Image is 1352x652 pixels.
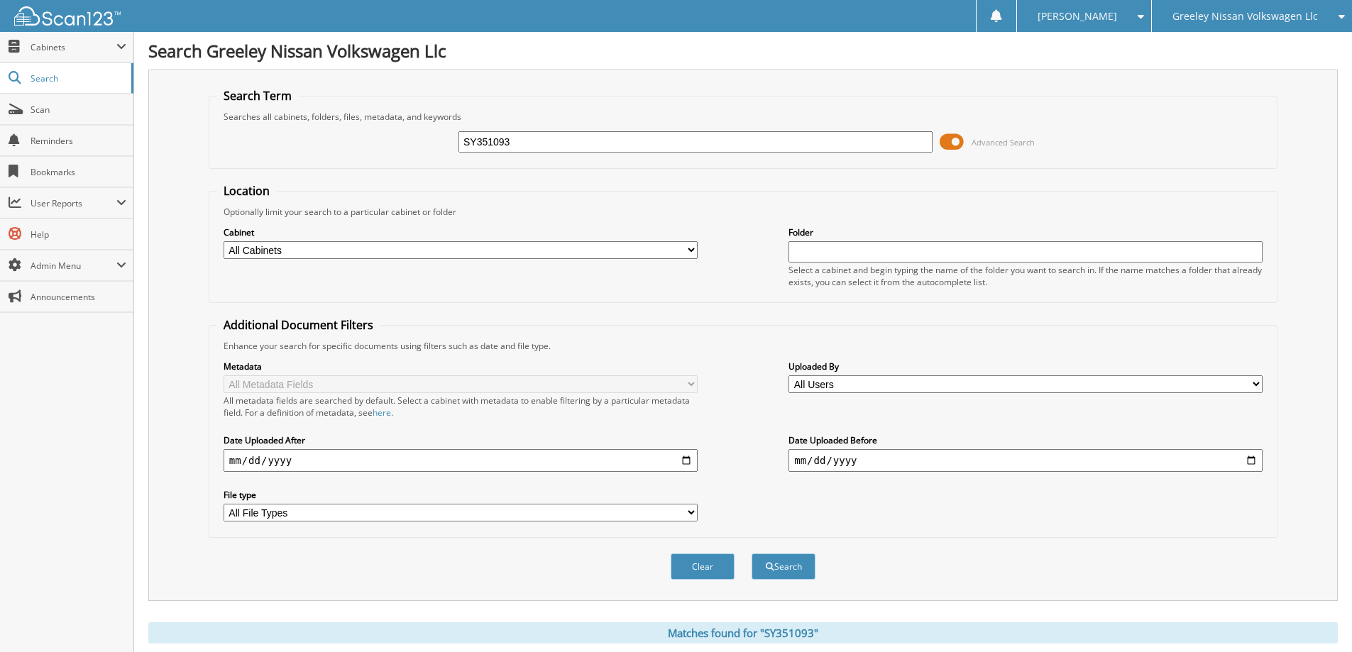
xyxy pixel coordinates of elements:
div: Searches all cabinets, folders, files, metadata, and keywords [216,111,1270,123]
input: end [788,449,1263,472]
legend: Location [216,183,277,199]
div: All metadata fields are searched by default. Select a cabinet with metadata to enable filtering b... [224,394,698,419]
a: here [373,407,391,419]
span: Admin Menu [31,260,116,272]
label: Metadata [224,360,698,372]
legend: Search Term [216,88,299,104]
span: Announcements [31,291,126,303]
span: Reminders [31,135,126,147]
button: Search [752,553,815,580]
span: [PERSON_NAME] [1038,12,1117,21]
span: Advanced Search [972,137,1035,148]
img: scan123-logo-white.svg [14,6,121,26]
label: File type [224,489,698,501]
span: Help [31,228,126,241]
span: Scan [31,104,126,116]
h1: Search Greeley Nissan Volkswagen Llc [148,39,1338,62]
label: Uploaded By [788,360,1263,372]
span: Cabinets [31,41,116,53]
span: Bookmarks [31,166,126,178]
label: Date Uploaded After [224,434,698,446]
span: Search [31,72,124,84]
label: Folder [788,226,1263,238]
div: Matches found for "SY351093" [148,622,1338,643]
div: Select a cabinet and begin typing the name of the folder you want to search in. If the name match... [788,264,1263,288]
div: Optionally limit your search to a particular cabinet or folder [216,206,1270,218]
button: Clear [671,553,735,580]
label: Cabinet [224,226,698,238]
legend: Additional Document Filters [216,317,380,333]
input: start [224,449,698,472]
label: Date Uploaded Before [788,434,1263,446]
div: Enhance your search for specific documents using filters such as date and file type. [216,340,1270,352]
span: User Reports [31,197,116,209]
span: Greeley Nissan Volkswagen Llc [1172,12,1318,21]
